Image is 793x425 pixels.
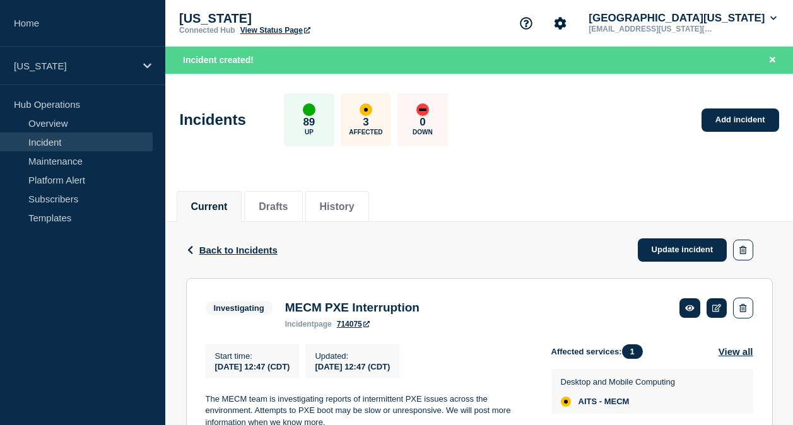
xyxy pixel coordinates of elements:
span: incident [285,320,314,329]
a: 714075 [337,320,370,329]
p: Desktop and Mobile Computing [561,377,675,387]
button: Back to Incidents [186,245,278,255]
span: 1 [622,344,643,359]
p: 89 [303,116,315,129]
p: Down [413,129,433,136]
a: Add incident [702,108,779,132]
p: Up [305,129,314,136]
p: [US_STATE] [14,61,135,71]
div: affected [561,397,571,407]
p: 0 [420,116,425,129]
div: [DATE] 12:47 (CDT) [315,361,390,371]
p: Affected [349,129,382,136]
p: 3 [363,116,368,129]
button: Current [191,201,228,212]
p: page [285,320,332,329]
span: Back to Incidents [199,245,278,255]
div: affected [360,103,372,116]
p: Updated : [315,351,390,361]
p: Start time : [215,351,290,361]
a: Update incident [638,238,727,262]
button: Support [513,10,539,37]
div: up [303,103,315,116]
p: [EMAIL_ADDRESS][US_STATE][DOMAIN_NAME] [586,25,717,33]
a: View Status Page [240,26,310,35]
button: [GEOGRAPHIC_DATA][US_STATE] [586,12,779,25]
span: Affected services: [551,344,649,359]
span: Investigating [206,301,273,315]
h1: Incidents [180,111,246,129]
button: Account settings [547,10,573,37]
span: [DATE] 12:47 (CDT) [215,362,290,371]
h3: MECM PXE Interruption [285,301,420,315]
p: [US_STATE] [179,11,432,26]
button: Close banner [765,53,780,67]
p: Connected Hub [179,26,235,35]
button: Drafts [259,201,288,212]
button: View all [719,344,753,359]
span: AITS - MECM [579,397,630,407]
span: Incident created! [183,55,254,65]
button: History [320,201,355,212]
div: down [416,103,429,116]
